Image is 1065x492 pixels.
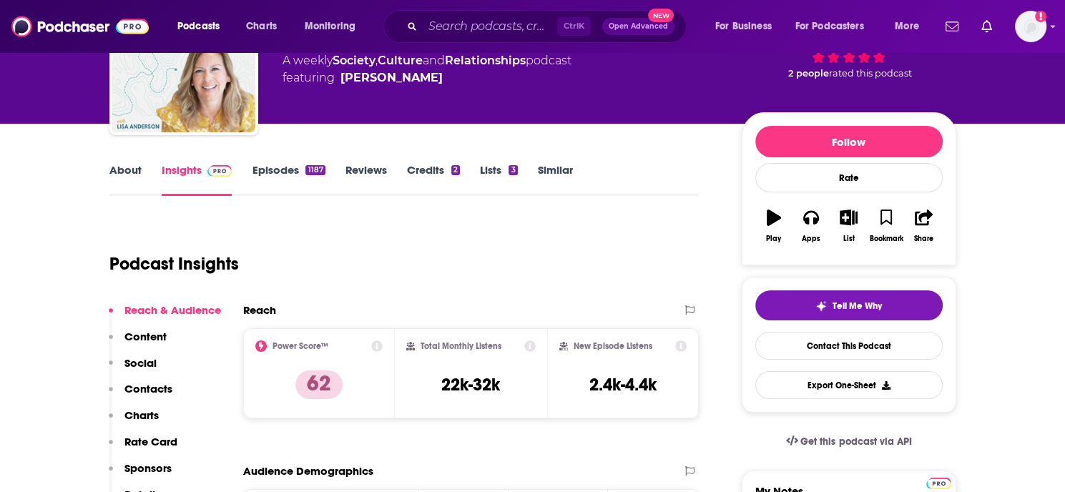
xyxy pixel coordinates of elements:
[926,476,951,489] a: Pro website
[109,330,167,356] button: Content
[843,235,855,243] div: List
[926,478,951,489] img: Podchaser Pro
[648,9,674,22] span: New
[940,14,964,39] a: Show notifications dropdown
[451,165,460,175] div: 2
[509,165,517,175] div: 3
[830,200,867,252] button: List
[423,54,445,67] span: and
[538,163,573,196] a: Similar
[243,464,373,478] h2: Audience Demographics
[124,382,172,395] p: Contacts
[252,163,325,196] a: Episodes1187
[755,332,943,360] a: Contact This Podcast
[124,461,172,475] p: Sponsors
[305,16,355,36] span: Monitoring
[124,435,177,448] p: Rate Card
[715,16,772,36] span: For Business
[557,17,591,36] span: Ctrl K
[480,163,517,196] a: Lists3
[869,235,903,243] div: Bookmark
[445,54,526,67] a: Relationships
[815,300,827,312] img: tell me why sparkle
[109,461,172,488] button: Sponsors
[833,300,882,312] span: Tell Me Why
[755,290,943,320] button: tell me why sparkleTell Me Why
[705,15,790,38] button: open menu
[407,163,460,196] a: Credits2
[755,200,792,252] button: Play
[1015,11,1046,42] img: User Profile
[109,408,159,435] button: Charts
[109,303,221,330] button: Reach & Audience
[786,15,885,38] button: open menu
[609,23,668,30] span: Open Advanced
[109,435,177,461] button: Rate Card
[755,163,943,192] div: Rate
[423,15,557,38] input: Search podcasts, credits, & more...
[283,52,571,87] div: A weekly podcast
[766,235,781,243] div: Play
[376,54,378,67] span: ,
[895,16,919,36] span: More
[868,200,905,252] button: Bookmark
[273,341,328,351] h2: Power Score™
[243,303,276,317] h2: Reach
[283,69,571,87] span: featuring
[207,165,232,177] img: Podchaser Pro
[574,341,652,351] h2: New Episode Listens
[441,374,500,395] h3: 22k-32k
[795,16,864,36] span: For Podcasters
[421,341,501,351] h2: Total Monthly Listens
[775,424,923,459] a: Get this podcast via API
[345,163,387,196] a: Reviews
[295,15,374,38] button: open menu
[1015,11,1046,42] span: Logged in as BenLaurro
[124,408,159,422] p: Charts
[305,165,325,175] div: 1187
[905,200,942,252] button: Share
[378,54,423,67] a: Culture
[109,356,157,383] button: Social
[976,14,998,39] a: Show notifications dropdown
[1035,11,1046,22] svg: Add a profile image
[109,253,239,275] h1: Podcast Insights
[109,382,172,408] button: Contacts
[246,16,277,36] span: Charts
[333,54,376,67] a: Society
[802,235,820,243] div: Apps
[800,436,911,448] span: Get this podcast via API
[792,200,830,252] button: Apps
[162,163,232,196] a: InsightsPodchaser Pro
[124,356,157,370] p: Social
[755,371,943,399] button: Export One-Sheet
[602,18,674,35] button: Open AdvancedNew
[914,235,933,243] div: Share
[589,374,657,395] h3: 2.4k-4.4k
[124,330,167,343] p: Content
[755,126,943,157] button: Follow
[11,13,149,40] img: Podchaser - Follow, Share and Rate Podcasts
[295,370,343,399] p: 62
[397,10,700,43] div: Search podcasts, credits, & more...
[177,16,220,36] span: Podcasts
[788,68,829,79] span: 2 people
[109,163,142,196] a: About
[237,15,285,38] a: Charts
[340,69,443,87] a: Lisa Anderson
[829,68,912,79] span: rated this podcast
[885,15,937,38] button: open menu
[124,303,221,317] p: Reach & Audience
[167,15,238,38] button: open menu
[1015,11,1046,42] button: Show profile menu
